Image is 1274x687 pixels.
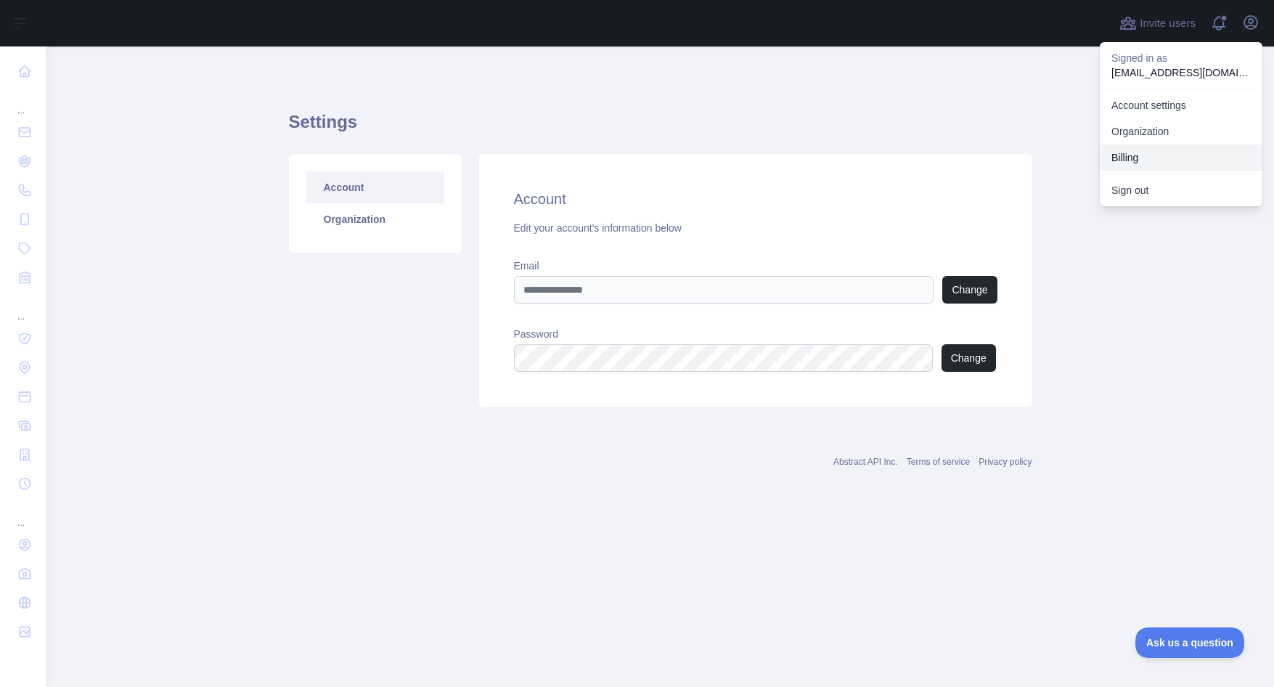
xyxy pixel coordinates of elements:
div: ... [12,87,35,116]
p: [EMAIL_ADDRESS][DOMAIN_NAME] [1111,65,1251,80]
h1: Settings [289,110,1032,145]
button: Invite users [1116,12,1199,35]
label: Email [514,259,997,273]
p: Signed in as [1111,51,1251,65]
a: Privacy policy [979,457,1032,467]
button: Sign out [1100,177,1262,203]
span: Invite users [1140,15,1196,32]
button: Change [942,344,996,372]
div: ... [12,500,35,529]
a: Account [306,171,444,203]
a: Account settings [1100,92,1262,118]
a: Abstract API Inc. [833,457,898,467]
div: ... [12,293,35,322]
a: Organization [306,203,444,235]
button: Billing [1100,145,1262,171]
a: Terms of service [907,457,970,467]
label: Password [514,327,997,341]
h2: Account [514,189,997,209]
button: Change [942,276,997,304]
a: Organization [1100,118,1262,145]
iframe: Toggle Customer Support [1135,627,1245,658]
div: Edit your account's information below [514,221,997,235]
